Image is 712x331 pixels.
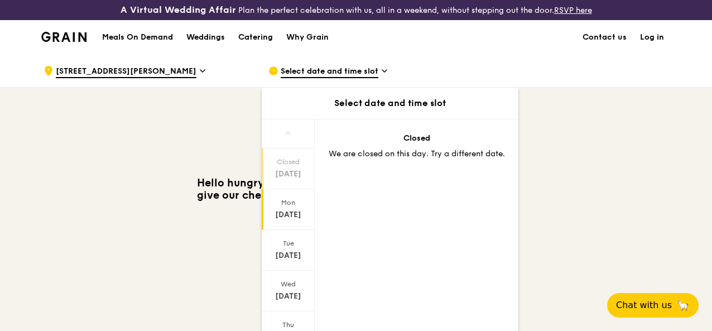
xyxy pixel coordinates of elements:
span: [STREET_ADDRESS][PERSON_NAME] [56,66,196,78]
a: Contact us [576,21,633,54]
img: Grain [41,32,86,42]
div: [DATE] [263,291,313,302]
div: [DATE] [263,250,313,261]
div: [DATE] [263,169,313,180]
a: Why Grain [280,21,335,54]
h3: A Virtual Wedding Affair [121,4,236,16]
div: Select date and time slot [262,97,518,110]
div: Closed [263,157,313,166]
a: GrainGrain [41,20,86,53]
div: Thu [263,320,313,329]
button: Chat with us🦙 [607,293,699,318]
span: Select date and time slot [281,66,378,78]
div: Mon [263,198,313,207]
div: Wed [263,280,313,289]
div: Weddings [186,21,225,54]
a: Catering [232,21,280,54]
div: Plan the perfect celebration with us, all in a weekend, without stepping out the door. [119,4,594,16]
div: Tue [263,239,313,248]
a: RSVP here [554,6,592,15]
div: We are closed on this day. Try a different date. [328,148,505,160]
a: Log in [633,21,671,54]
div: Why Grain [286,21,329,54]
h3: Hello hungry human. We’re closed [DATE] as it’s important to give our chefs a break to rest and r... [189,177,523,214]
div: Catering [238,21,273,54]
div: [DATE] [263,209,313,220]
span: 🦙 [676,299,690,312]
a: Weddings [180,21,232,54]
span: Chat with us [616,299,672,312]
h1: Meals On Demand [102,32,173,43]
div: Closed [328,133,505,144]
